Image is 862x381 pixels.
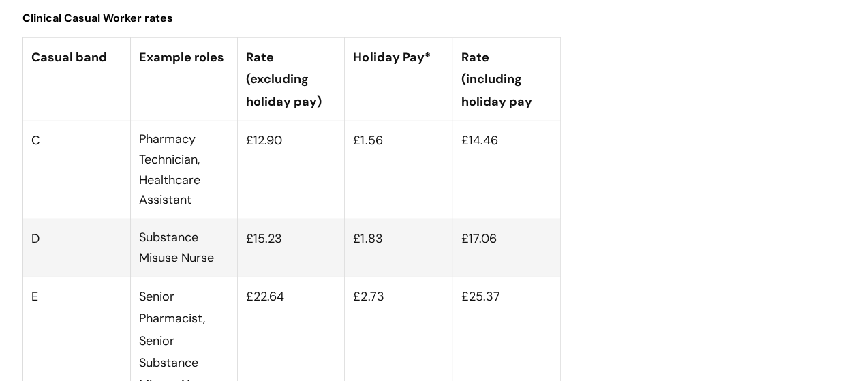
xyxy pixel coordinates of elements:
[345,121,452,219] td: £1.56
[452,219,560,277] td: £17.06
[22,121,130,219] td: C
[452,121,560,219] td: £14.46
[452,37,560,121] th: Rate (including holiday pay
[22,11,173,25] span: Clinical Casual Worker rates
[22,219,130,277] td: D
[238,121,345,219] td: £12.90
[345,219,452,277] td: £1.83
[345,37,452,121] th: Holiday Pay*
[238,37,345,121] th: Rate (excluding holiday pay)
[139,129,230,211] p: Pharmacy Technician, Healthcare Assistant
[139,228,230,269] p: Substance Misuse Nurse
[238,219,345,277] td: £15.23
[130,37,238,121] th: Example roles
[22,37,130,121] th: Casual band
